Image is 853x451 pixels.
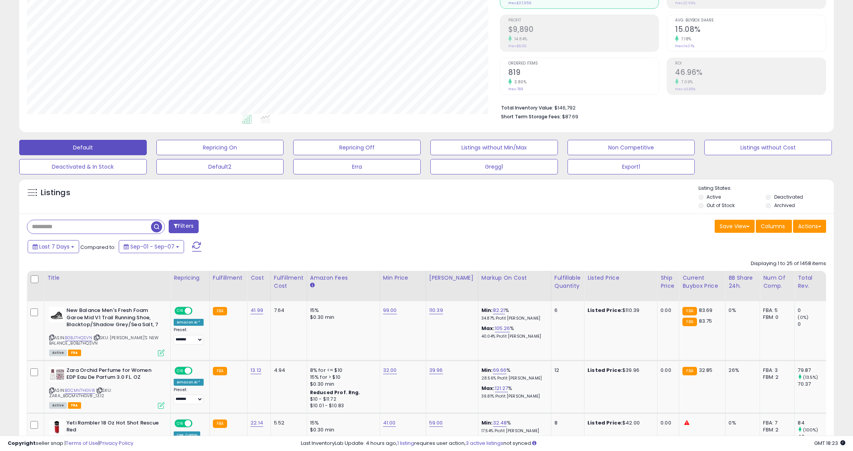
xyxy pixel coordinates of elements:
label: Deactivated [774,194,803,200]
span: | SKU: ZARA_B0CMV7HGV8_13.12 [49,387,111,399]
a: B0CMV7HGV8 [65,387,95,394]
img: 411SQng3beL._SL40_.jpg [49,307,65,322]
span: Profit [508,18,659,23]
div: Cost [251,274,267,282]
button: Filters [169,220,199,233]
div: [PERSON_NAME] [429,274,475,282]
div: $10 - $11.72 [310,396,374,403]
button: Export1 [568,159,695,174]
div: Amazon AI * [174,319,204,326]
button: Deactivated & In Stock [19,159,147,174]
small: (0%) [798,314,808,320]
a: 39.96 [429,366,443,374]
a: Terms of Use [66,439,98,447]
b: Max: [481,325,495,332]
div: Current Buybox Price [682,274,722,290]
div: Num of Comp. [763,274,791,290]
div: FBA: 7 [763,419,788,426]
b: Reduced Prof. Rng. [310,389,360,396]
div: ASIN: [49,307,164,355]
div: FBM: 2 [763,374,788,381]
h2: $9,890 [508,25,659,35]
div: $0.30 min [310,381,374,388]
div: 79.87 [798,367,829,374]
span: OFF [191,308,204,314]
div: 70.37 [798,381,829,388]
h2: 819 [508,68,659,78]
button: Last 7 Days [28,240,79,253]
p: 40.04% Profit [PERSON_NAME] [481,334,545,339]
span: Avg. Buybox Share [675,18,826,23]
span: FBA [68,402,81,409]
div: FBA: 3 [763,367,788,374]
span: Last 7 Days [39,243,70,250]
b: Listed Price: [587,307,622,314]
b: Listed Price: [587,419,622,426]
div: 4.94 [274,367,301,374]
div: Preset: [174,387,204,405]
h2: 46.96% [675,68,826,78]
h5: Listings [41,187,70,198]
a: 3 active listings [466,439,503,447]
b: Short Term Storage Fees: [501,113,561,120]
small: FBA [682,307,697,315]
small: FBA [682,367,697,375]
a: 32.48 [493,419,507,427]
span: All listings currently available for purchase on Amazon [49,402,67,409]
div: $110.39 [587,307,651,314]
label: Archived [774,202,795,209]
b: Yeti Rambler 18 Oz Hot Shot Rescue Red [66,419,160,436]
span: Sep-01 - Sep-07 [130,243,174,250]
div: 0.00 [660,367,673,374]
b: Listed Price: [587,366,622,374]
a: B0BJ7HQSVN [65,335,92,341]
button: Actions [793,220,826,233]
button: Sep-01 - Sep-07 [119,240,184,253]
b: Zara Orchid Perfume for Women EDP Eau De Parfum 3.0 FL. OZ [66,367,160,383]
a: Privacy Policy [100,439,133,447]
a: 69.66 [493,366,507,374]
div: $0.30 min [310,314,374,321]
a: 105.26 [495,325,510,332]
a: 41.99 [251,307,263,314]
div: 12 [554,367,578,374]
div: % [481,419,545,434]
span: ROI [675,61,826,66]
div: $10.01 - $10.83 [310,403,374,409]
small: FBA [682,318,697,326]
a: 1 listing [397,439,414,447]
div: 15% [310,419,374,426]
span: Compared to: [80,244,116,251]
small: Prev: $8,612 [508,44,527,48]
button: Erra [293,159,421,174]
button: Default2 [156,159,284,174]
strong: Copyright [8,439,36,447]
div: 8% for <= $10 [310,367,374,374]
h2: 15.08% [675,25,826,35]
div: $0.30 min [310,426,374,433]
span: All listings currently available for purchase on Amazon [49,350,67,356]
label: Active [707,194,721,200]
span: $87.69 [562,113,578,120]
small: 3.80% [512,79,527,85]
button: Repricing Off [293,140,421,155]
a: 22.14 [251,419,263,427]
p: 28.56% Profit [PERSON_NAME] [481,376,545,381]
button: Default [19,140,147,155]
span: 32.85 [699,366,713,374]
div: Fulfillment [213,274,244,282]
div: % [481,307,545,321]
div: Total Rev. [798,274,826,290]
div: 0.00 [660,307,673,314]
button: Non Competitive [568,140,695,155]
img: 31ZWYazVZGL._SL40_.jpg [49,419,65,435]
div: Repricing [174,274,206,282]
div: FBM: 0 [763,314,788,321]
div: Displaying 1 to 25 of 1458 items [751,260,826,267]
button: Listings without Cost [704,140,832,155]
div: Amazon AI * [174,379,204,386]
span: ON [175,367,185,374]
a: 41.00 [383,419,396,427]
p: 34.87% Profit [PERSON_NAME] [481,316,545,321]
div: Ship Price [660,274,676,290]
